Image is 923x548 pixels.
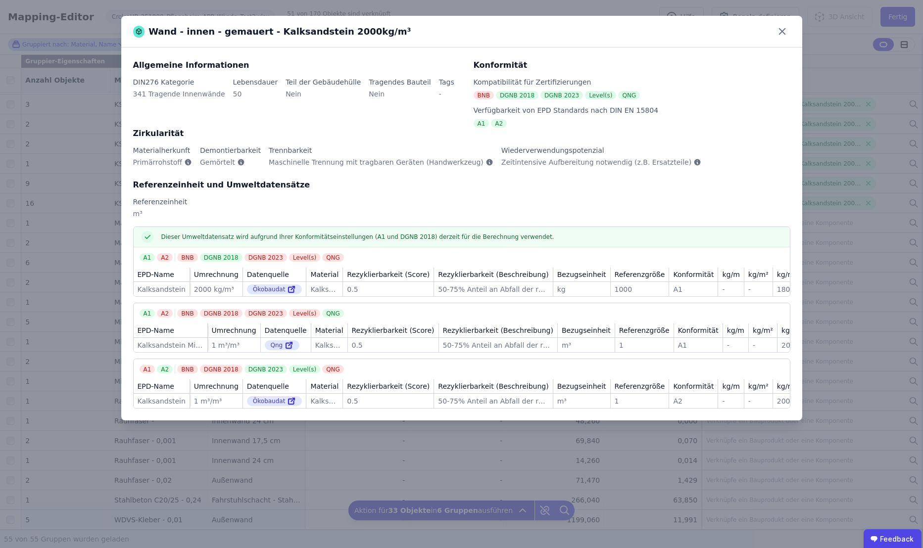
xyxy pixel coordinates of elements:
span: Primärrohstoff [133,157,182,167]
div: DGNB 2018 [200,309,243,318]
div: QNG [322,365,344,373]
div: A2 [673,396,714,406]
span: Dieser Umweltdatensatz wird aufgrund Ihrer Konformitätseinstellungen (A1 und DGNB 2018) derzeit f... [161,233,554,241]
div: m³ [562,340,611,350]
div: BNB [474,91,494,99]
div: Rezyklierbarkeit (Beschreibung) [438,270,548,279]
div: Kalksandstein [310,284,339,294]
div: 0.5 [352,340,435,350]
div: Zirkularität [133,128,790,139]
div: Referenzeinheit und Umweltdatensätze [133,179,790,191]
div: - [722,396,739,406]
div: EPD-Name [138,325,174,335]
div: Rezyklierbarkeit (Score) [347,270,430,279]
div: Nein [369,89,431,107]
div: Level(s) [289,365,320,373]
div: Konformität [673,270,714,279]
div: 2000 [781,340,802,350]
div: Materialherkunft [133,145,192,155]
div: Ökobaudat [247,396,302,406]
div: A2 [157,309,173,318]
div: Qng [265,340,300,350]
div: Kalksandstein [138,284,186,294]
div: Trennbarkeit [269,145,493,155]
span: Wand - innen - gemauert - Kalksandstein 2000kg/m³ [148,25,411,39]
span: Zeitintensive Aufbereitung notwendig (z.B. Ersatzteile) [501,157,691,167]
div: BNB [177,309,197,318]
div: kg/m³ [777,270,797,279]
div: - [727,340,744,350]
div: QNG [618,91,640,99]
div: 1800 [777,284,797,294]
div: A1 [140,365,155,373]
div: DGNB 2018 [200,365,243,373]
div: kg [557,284,606,294]
div: Rezyklierbarkeit (Score) [352,325,435,335]
div: QNG [322,309,344,318]
div: Tragendes Bauteil [369,77,431,87]
div: BNB [177,365,197,373]
div: Referenzeinheit [133,197,790,207]
div: Demontierbarkeit [200,145,261,155]
div: BNB [177,253,197,262]
div: kg/m [727,325,744,335]
div: 1 [619,340,670,350]
div: kg/m³ [781,325,802,335]
div: 50-75% Anteil an Abfall der recycled wird [443,340,553,350]
div: m³ [133,209,790,227]
div: Kalksandstein [310,396,339,406]
div: QNG [322,253,344,262]
div: Umrechnung [212,325,256,335]
div: A1 [678,340,719,350]
div: 0.5 [347,284,430,294]
div: Konformität [673,381,714,391]
div: DGNB 2023 [244,365,287,373]
div: Umrechnung [194,270,239,279]
div: Referenzgröße [615,381,665,391]
div: 1 m³/m³ [212,340,256,350]
div: Tags [439,77,454,87]
div: - [748,284,769,294]
div: kg/m³ [777,381,797,391]
div: A1 [474,119,489,128]
div: kg/m² [748,381,769,391]
div: 50 [233,89,278,107]
div: 1 [615,396,665,406]
div: A2 [157,365,173,373]
div: Material [310,381,339,391]
div: 1 m³/m³ [194,396,239,406]
div: - [439,89,454,107]
div: Nein [286,89,361,107]
div: Umrechnung [194,381,239,391]
span: Gemörtelt [200,157,235,167]
div: Teil der Gebäudehülle [286,77,361,87]
div: Rezyklierbarkeit (Beschreibung) [438,381,548,391]
div: DIN276 Kategorie [133,77,225,87]
div: Bezugseinheit [557,270,606,279]
div: Konformität [474,59,790,71]
div: Ökobaudat [247,284,302,294]
div: DGNB 2023 [244,253,287,262]
div: Rezyklierbarkeit (Beschreibung) [443,325,553,335]
div: 50-75% Anteil an Abfall der recycled wird [438,284,548,294]
div: 1000 [615,284,665,294]
div: Konformität [678,325,719,335]
div: Level(s) [289,253,320,262]
div: A2 [157,253,173,262]
div: Lebensdauer [233,77,278,87]
div: Level(s) [289,309,320,318]
div: 2000 kg/m³ [194,284,239,294]
div: Referenzgröße [615,270,665,279]
div: kg/m [722,270,739,279]
span: Maschinelle Trennung mit tragbaren Geräten (Handwerkzeug) [269,157,484,167]
div: Datenquelle [247,270,289,279]
div: - [753,340,773,350]
div: Bezugseinheit [557,381,606,391]
div: Datenquelle [265,325,307,335]
div: Material [315,325,343,335]
div: - [722,284,739,294]
div: 2000 [777,396,797,406]
div: A2 [491,119,507,128]
div: Rezyklierbarkeit (Score) [347,381,430,391]
div: 50-75% Anteil an Abfall der recycled wird [438,396,548,406]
